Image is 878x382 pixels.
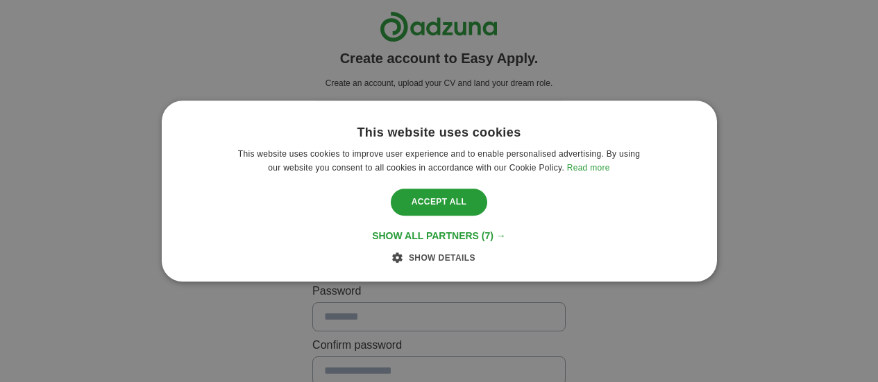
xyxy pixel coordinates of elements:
[162,101,717,281] div: Cookie consent dialog
[238,149,640,173] span: This website uses cookies to improve user experience and to enable personalised advertising. By u...
[357,125,521,141] div: This website uses cookies
[567,163,610,173] a: Read more, opens a new window
[391,189,488,216] div: Accept all
[409,253,475,263] span: Show details
[372,229,506,242] div: Show all partners (7) →
[403,250,475,264] div: Show details
[482,230,506,241] span: (7) →
[372,230,479,241] span: Show all partners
